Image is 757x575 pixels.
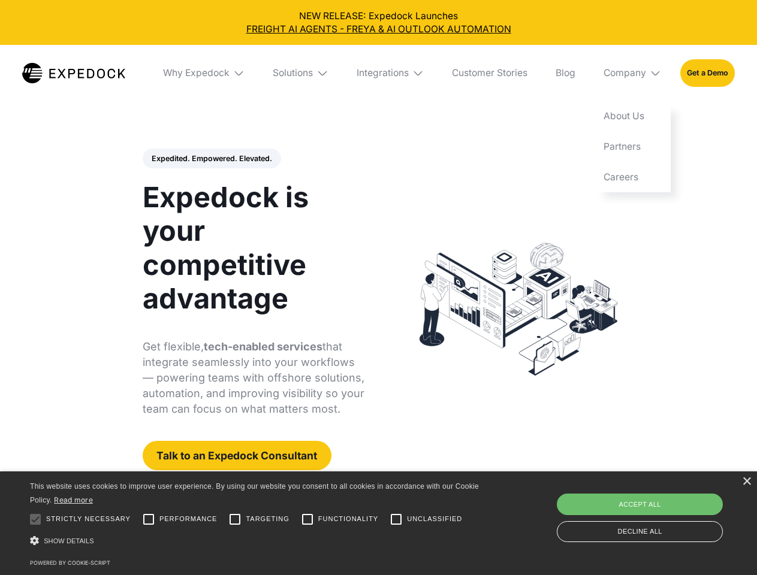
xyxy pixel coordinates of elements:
a: Blog [546,45,584,101]
div: NEW RELEASE: Expedock Launches [10,10,748,36]
span: Unclassified [407,514,462,524]
div: Show details [30,533,483,549]
a: Careers [594,162,671,192]
span: Show details [44,537,94,544]
h1: Expedock is your competitive advantage [143,180,365,315]
div: Why Expedock [153,45,254,101]
a: Get a Demo [680,59,735,86]
a: Partners [594,132,671,162]
div: Integrations [357,67,409,79]
a: FREIGHT AI AGENTS - FREYA & AI OUTLOOK AUTOMATION [10,23,748,36]
a: Customer Stories [442,45,536,101]
div: Solutions [273,67,313,79]
nav: Company [594,101,671,192]
iframe: Chat Widget [557,446,757,575]
div: Company [604,67,646,79]
a: Powered by cookie-script [30,559,110,566]
div: Why Expedock [163,67,230,79]
div: Company [594,45,671,101]
div: Integrations [347,45,433,101]
span: Functionality [318,514,378,524]
a: Talk to an Expedock Consultant [143,441,331,470]
span: This website uses cookies to improve user experience. By using our website you consent to all coo... [30,482,479,504]
p: Get flexible, that integrate seamlessly into your workflows — powering teams with offshore soluti... [143,339,365,417]
span: Targeting [246,514,289,524]
strong: tech-enabled services [204,340,322,353]
a: Read more [54,495,93,504]
a: About Us [594,101,671,132]
span: Performance [159,514,218,524]
span: Strictly necessary [46,514,131,524]
div: Solutions [264,45,338,101]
